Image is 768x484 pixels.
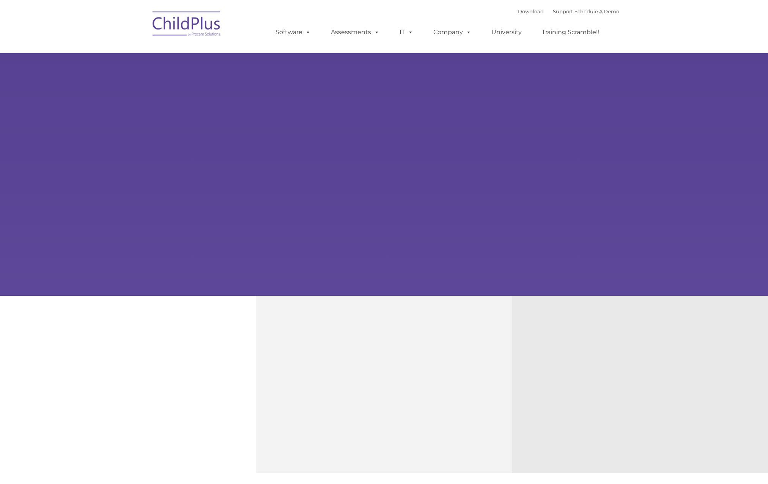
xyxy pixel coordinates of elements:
a: University [484,25,529,40]
a: Training Scramble!! [534,25,607,40]
a: Download [518,8,544,14]
a: Schedule A Demo [574,8,619,14]
a: Company [426,25,479,40]
a: Support [553,8,573,14]
a: Software [268,25,318,40]
a: Assessments [323,25,387,40]
img: ChildPlus by Procare Solutions [149,6,225,44]
a: IT [392,25,421,40]
font: | [518,8,619,14]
